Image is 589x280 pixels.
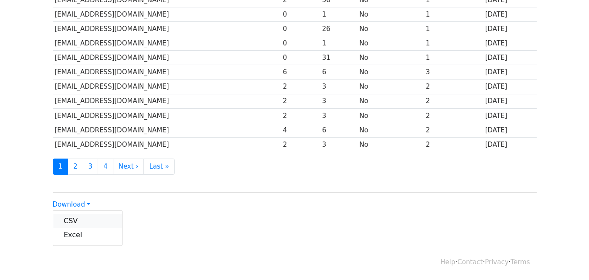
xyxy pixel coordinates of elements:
[440,258,455,266] a: Help
[83,159,99,175] a: 3
[53,7,281,22] td: [EMAIL_ADDRESS][DOMAIN_NAME]
[281,22,320,36] td: 0
[424,7,483,22] td: 1
[483,94,537,108] td: [DATE]
[357,7,424,22] td: No
[357,108,424,123] td: No
[357,51,424,65] td: No
[98,159,113,175] a: 4
[281,137,320,152] td: 2
[281,65,320,80] td: 6
[424,108,483,123] td: 2
[53,36,281,51] td: [EMAIL_ADDRESS][DOMAIN_NAME]
[281,94,320,108] td: 2
[457,258,483,266] a: Contact
[53,65,281,80] td: [EMAIL_ADDRESS][DOMAIN_NAME]
[53,214,122,228] a: CSV
[357,123,424,137] td: No
[281,108,320,123] td: 2
[53,94,281,108] td: [EMAIL_ADDRESS][DOMAIN_NAME]
[320,7,357,22] td: 1
[53,228,122,242] a: Excel
[357,36,424,51] td: No
[320,51,357,65] td: 31
[483,80,537,94] td: [DATE]
[483,51,537,65] td: [DATE]
[320,137,357,152] td: 3
[281,51,320,65] td: 0
[483,123,537,137] td: [DATE]
[483,65,537,80] td: [DATE]
[511,258,530,266] a: Terms
[424,94,483,108] td: 2
[357,22,424,36] td: No
[320,108,357,123] td: 3
[424,80,483,94] td: 2
[424,65,483,80] td: 3
[357,80,424,94] td: No
[483,108,537,123] td: [DATE]
[113,159,144,175] a: Next ›
[485,258,508,266] a: Privacy
[483,22,537,36] td: [DATE]
[424,123,483,137] td: 2
[357,137,424,152] td: No
[424,51,483,65] td: 1
[53,80,281,94] td: [EMAIL_ADDRESS][DOMAIN_NAME]
[53,123,281,137] td: [EMAIL_ADDRESS][DOMAIN_NAME]
[483,7,537,22] td: [DATE]
[357,65,424,80] td: No
[143,159,174,175] a: Last »
[320,22,357,36] td: 26
[53,22,281,36] td: [EMAIL_ADDRESS][DOMAIN_NAME]
[53,200,90,208] a: Download
[281,80,320,94] td: 2
[320,94,357,108] td: 3
[281,7,320,22] td: 0
[424,22,483,36] td: 1
[320,80,357,94] td: 3
[68,159,83,175] a: 2
[53,51,281,65] td: [EMAIL_ADDRESS][DOMAIN_NAME]
[53,137,281,152] td: [EMAIL_ADDRESS][DOMAIN_NAME]
[53,159,68,175] a: 1
[320,123,357,137] td: 6
[483,137,537,152] td: [DATE]
[281,123,320,137] td: 4
[424,36,483,51] td: 1
[53,108,281,123] td: [EMAIL_ADDRESS][DOMAIN_NAME]
[424,137,483,152] td: 2
[320,65,357,80] td: 6
[357,94,424,108] td: No
[320,36,357,51] td: 1
[483,36,537,51] td: [DATE]
[281,36,320,51] td: 0
[545,238,589,280] iframe: Chat Widget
